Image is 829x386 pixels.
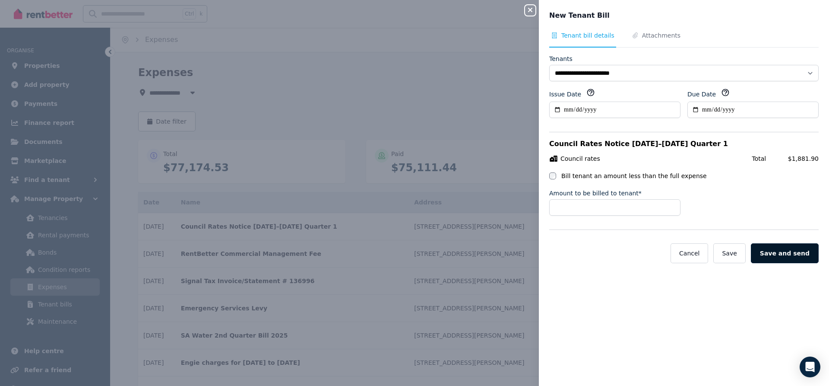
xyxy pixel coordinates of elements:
span: $1,881.90 [788,154,819,163]
div: Open Intercom Messenger [800,357,820,377]
span: Attachments [642,31,680,40]
span: Council Rates Notice [DATE]–[DATE] Quarter 1 [549,140,728,148]
label: Bill tenant an amount less than the full expense [561,172,707,180]
span: New Tenant Bill [549,10,610,21]
span: Tenant bill details [561,31,614,40]
button: Save and send [751,243,819,263]
button: Cancel [671,243,708,263]
span: Total [752,154,782,163]
label: Issue Date [549,90,581,99]
span: Council rates [560,154,600,163]
label: Amount to be billed to tenant* [549,189,642,198]
nav: Tabs [549,31,819,48]
label: Tenants [549,54,573,63]
button: Save [713,243,745,263]
label: Due Date [687,90,716,99]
